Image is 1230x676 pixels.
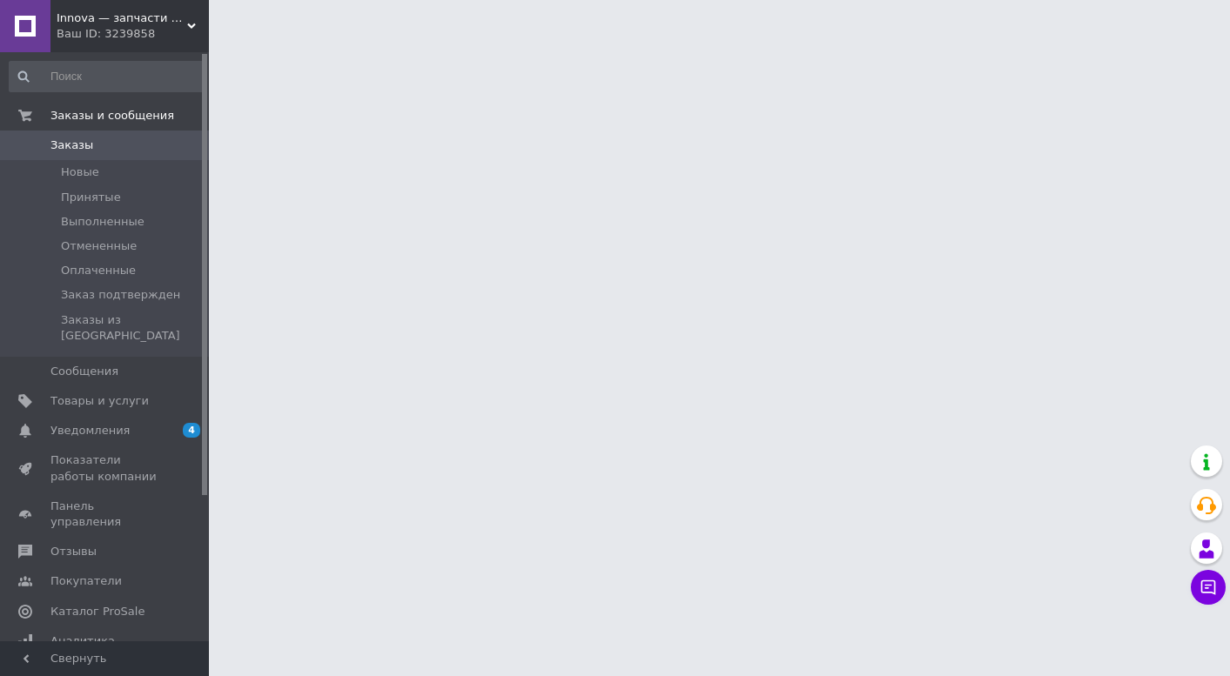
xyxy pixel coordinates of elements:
span: Новые [61,164,99,180]
span: Оплаченные [61,263,136,278]
button: Чат с покупателем [1191,570,1226,605]
span: Выполненные [61,214,145,230]
span: Покупатели [50,573,122,589]
span: Innova — запчасти для велосипедов, мопедов, мотоциклов, инвалидных и детских колясок [57,10,187,26]
span: Заказы и сообщения [50,108,174,124]
span: Панель управления [50,499,161,530]
input: Поиск [9,61,205,92]
span: 4 [183,423,200,438]
span: Уведомления [50,423,130,438]
span: Заказы [50,137,93,153]
span: Каталог ProSale [50,604,145,619]
span: Товары и услуги [50,393,149,409]
span: Сообщения [50,364,118,379]
span: Отмененные [61,238,137,254]
span: Отзывы [50,544,97,559]
span: Заказ подтвержден [61,287,180,303]
div: Ваш ID: 3239858 [57,26,209,42]
span: Показатели работы компании [50,452,161,484]
span: Аналитика [50,633,115,649]
span: Заказы из [GEOGRAPHIC_DATA] [61,312,204,344]
span: Принятые [61,190,121,205]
